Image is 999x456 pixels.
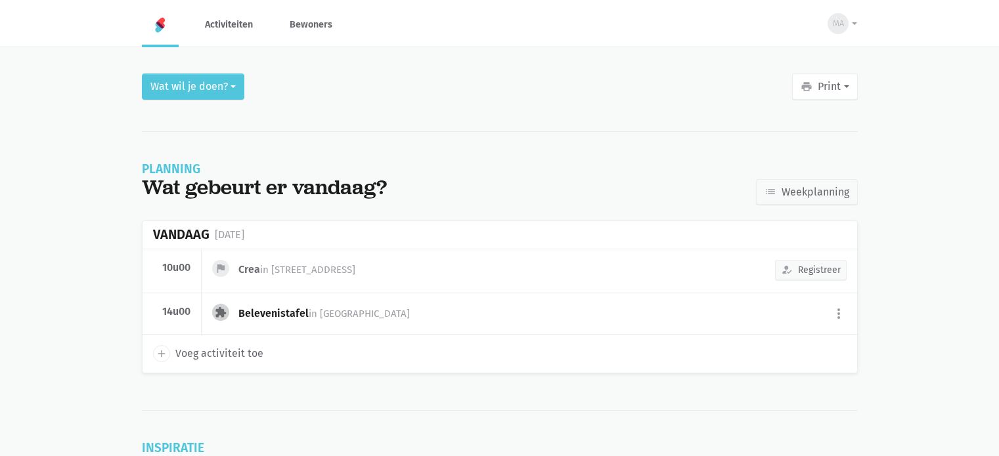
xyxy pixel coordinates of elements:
[819,9,857,39] button: MA
[142,73,244,100] button: Wat wil je doen?
[194,3,263,47] a: Activiteiten
[260,264,355,276] span: in [STREET_ADDRESS]
[142,442,422,454] div: Inspiratie
[156,348,167,360] i: add
[781,264,793,276] i: how_to_reg
[215,226,244,243] div: [DATE]
[153,261,191,274] div: 10u00
[153,227,210,242] div: Vandaag
[153,305,191,318] div: 14u00
[175,345,263,362] span: Voeg activiteit toe
[801,81,812,93] i: print
[215,262,227,274] i: flag
[152,17,168,33] img: Home
[279,3,343,47] a: Bewoners
[833,17,844,30] span: MA
[142,163,387,175] div: Planning
[756,179,858,205] a: Weekplanning
[238,262,366,277] div: Crea
[765,186,776,197] i: list
[142,175,387,199] div: Wat gebeurt er vandaag?
[775,260,847,280] button: Registreer
[153,345,263,362] a: add Voeg activiteit toe
[238,306,420,321] div: Belevenistafel
[215,306,227,318] i: extension
[309,308,410,320] span: in [GEOGRAPHIC_DATA]
[792,73,857,100] button: Print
